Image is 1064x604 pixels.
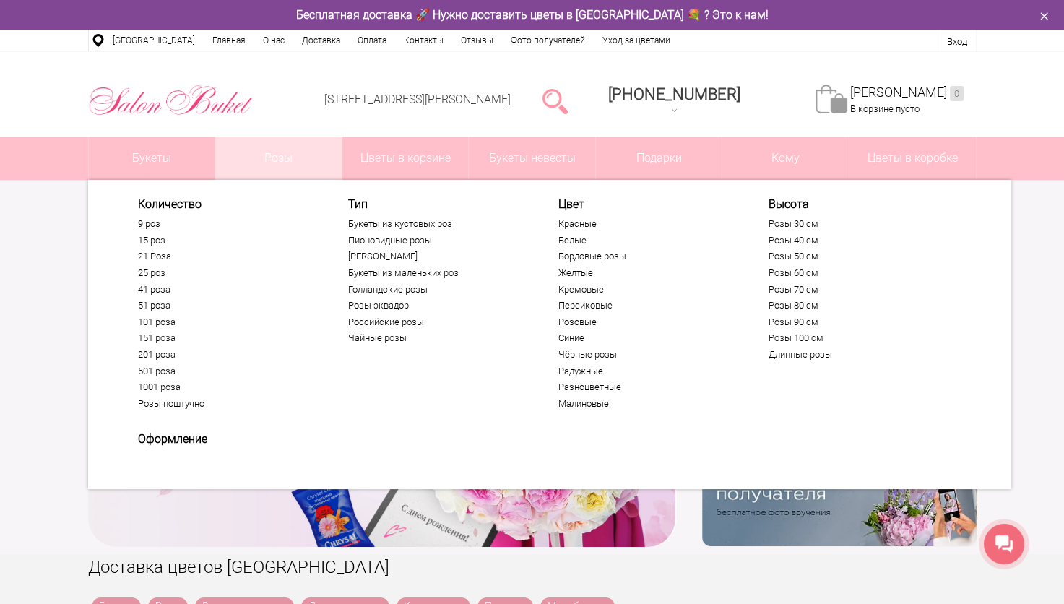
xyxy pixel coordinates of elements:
[769,300,946,311] a: Розы 80 см
[502,30,594,51] a: Фото получателей
[88,554,977,580] h1: Доставка цветов [GEOGRAPHIC_DATA]
[558,398,736,410] a: Малиновые
[138,267,316,279] a: 25 роз
[558,197,736,211] span: Цвет
[348,251,526,262] a: [PERSON_NAME]
[138,398,316,410] a: Розы поштучно
[89,137,215,180] a: Букеты
[138,251,316,262] a: 21 Роза
[138,300,316,311] a: 51 роза
[769,218,946,230] a: Розы 30 см
[608,85,740,103] span: [PHONE_NUMBER]
[293,30,349,51] a: Доставка
[558,218,736,230] a: Красные
[324,92,511,106] a: [STREET_ADDRESS][PERSON_NAME]
[395,30,452,51] a: Контакты
[138,366,316,377] a: 501 роза
[469,137,595,180] a: Букеты невесты
[722,137,849,180] span: Кому
[558,251,736,262] a: Бордовые розы
[558,235,736,246] a: Белые
[769,332,946,344] a: Розы 100 см
[348,300,526,311] a: Розы эквадор
[138,235,316,246] a: 15 роз
[138,332,316,344] a: 151 роза
[850,85,964,101] a: [PERSON_NAME]
[947,36,967,47] a: Вход
[348,218,526,230] a: Букеты из кустовых роз
[342,137,469,180] a: Цветы в корзине
[769,235,946,246] a: Розы 40 см
[769,267,946,279] a: Розы 60 см
[138,197,316,211] span: Количество
[558,267,736,279] a: Желтые
[452,30,502,51] a: Отзывы
[850,103,920,114] span: В корзине пусто
[769,197,946,211] span: Высота
[600,80,749,121] a: [PHONE_NUMBER]
[138,349,316,361] a: 201 роза
[348,316,526,328] a: Российские розы
[769,284,946,295] a: Розы 70 см
[349,30,395,51] a: Оплата
[104,30,204,51] a: [GEOGRAPHIC_DATA]
[88,82,254,119] img: Цветы Нижний Новгород
[254,30,293,51] a: О нас
[215,137,342,180] a: Розы
[138,284,316,295] a: 41 роза
[558,332,736,344] a: Синие
[596,137,722,180] a: Подарки
[558,300,736,311] a: Персиковые
[558,381,736,393] a: Разноцветные
[558,284,736,295] a: Кремовые
[138,381,316,393] a: 1001 роза
[594,30,679,51] a: Уход за цветами
[348,332,526,344] a: Чайные розы
[348,235,526,246] a: Пионовидные розы
[348,267,526,279] a: Букеты из маленьких роз
[348,284,526,295] a: Голландские розы
[849,137,976,180] a: Цветы в коробке
[348,197,526,211] span: Тип
[769,349,946,361] a: Длинные розы
[769,316,946,328] a: Розы 90 см
[138,432,316,446] span: Оформление
[558,316,736,328] a: Розовые
[77,7,987,22] div: Бесплатная доставка 🚀 Нужно доставить цветы в [GEOGRAPHIC_DATA] 💐 ? Это к нам!
[138,316,316,328] a: 101 роза
[558,349,736,361] a: Чёрные розы
[558,366,736,377] a: Радужные
[138,218,316,230] a: 9 роз
[204,30,254,51] a: Главная
[950,86,964,101] ins: 0
[769,251,946,262] a: Розы 50 см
